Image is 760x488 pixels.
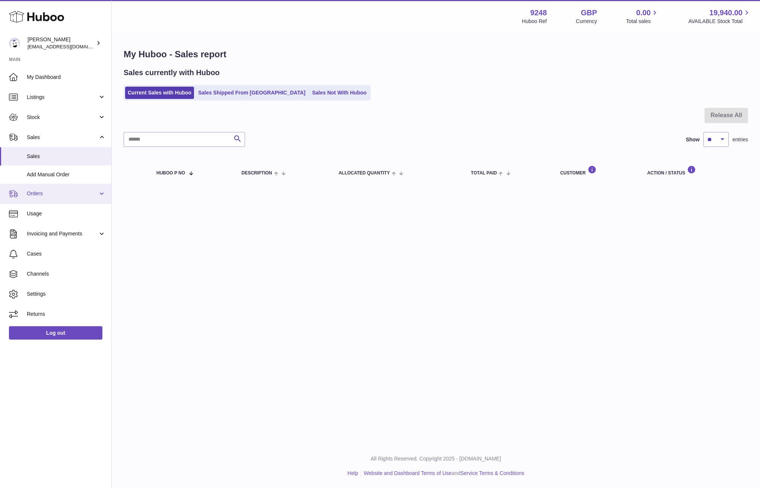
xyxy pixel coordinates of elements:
span: Settings [27,290,106,298]
span: Usage [27,210,106,217]
span: [EMAIL_ADDRESS][DOMAIN_NAME] [28,44,109,49]
span: Stock [27,114,98,121]
a: Service Terms & Conditions [460,470,524,476]
label: Show [686,136,700,143]
div: Huboo Ref [522,18,547,25]
span: 19,940.00 [709,8,742,18]
span: entries [732,136,748,143]
a: Log out [9,326,102,340]
span: Total paid [471,171,497,176]
span: AVAILABLE Stock Total [688,18,751,25]
h2: Sales currently with Huboo [124,68,220,78]
span: Returns [27,311,106,318]
img: hello@fjor.life [9,38,20,49]
div: Currency [576,18,597,25]
strong: 9248 [530,8,547,18]
div: Action / Status [647,166,741,176]
span: Huboo P no [156,171,185,176]
a: Website and Dashboard Terms of Use [364,470,452,476]
a: 19,940.00 AVAILABLE Stock Total [688,8,751,25]
span: Listings [27,94,98,101]
a: Sales Shipped From [GEOGRAPHIC_DATA] [195,87,308,99]
div: [PERSON_NAME] [28,36,95,50]
span: Channels [27,270,106,277]
span: Cases [27,250,106,257]
span: Add Manual Order [27,171,106,178]
span: Description [242,171,272,176]
a: 0.00 Total sales [626,8,659,25]
div: Customer [560,166,632,176]
span: Sales [27,134,98,141]
span: 0.00 [636,8,651,18]
span: Total sales [626,18,659,25]
a: Sales Not With Huboo [309,87,369,99]
span: Invoicing and Payments [27,230,98,237]
span: ALLOCATED Quantity [338,171,390,176]
h1: My Huboo - Sales report [124,48,748,60]
span: Sales [27,153,106,160]
strong: GBP [581,8,597,18]
li: and [361,470,524,477]
a: Current Sales with Huboo [125,87,194,99]
p: All Rights Reserved. Copyright 2025 - [DOMAIN_NAME] [118,455,754,462]
span: My Dashboard [27,74,106,81]
span: Orders [27,190,98,197]
a: Help [347,470,358,476]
